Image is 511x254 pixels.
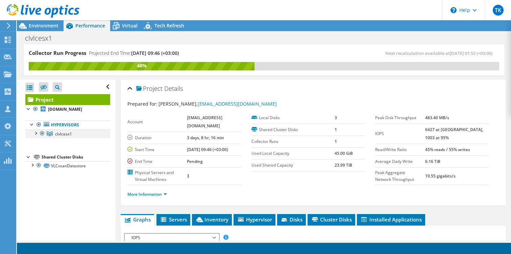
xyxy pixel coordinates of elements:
[311,216,352,223] span: Cluster Disks
[127,134,187,141] label: Duration
[127,169,187,183] label: Physical Servers and Virtual Machines
[385,50,496,56] span: Next recalculation available at
[237,216,272,223] span: Hypervisor
[335,139,337,144] b: 1
[127,119,187,125] label: Account
[375,146,425,153] label: Read/Write Ratio
[198,101,277,107] a: [EMAIL_ADDRESS][DOMAIN_NAME]
[493,5,504,16] span: TK
[127,101,157,107] label: Prepared for:
[195,216,228,223] span: Inventory
[25,105,110,114] a: [DOMAIN_NAME]
[335,115,337,121] b: 3
[450,50,492,56] span: [DATE] 01:52 (+03:00)
[251,114,335,121] label: Local Disks
[127,146,187,153] label: Start Time
[425,127,483,141] b: 6427 at [GEOGRAPHIC_DATA], 1003 at 95%
[122,22,138,29] span: Virtual
[25,161,110,170] a: VLCvsanDatastore
[136,85,163,92] span: Project
[127,191,167,197] a: More Information
[160,216,187,223] span: Servers
[425,158,440,164] b: 6.16 TiB
[251,126,335,133] label: Shared Cluster Disks
[29,62,254,69] div: 48%
[451,7,457,13] svg: \n
[187,173,189,179] b: 3
[25,94,110,105] a: Project
[251,138,335,145] label: Collector Runs
[75,22,105,29] span: Performance
[335,150,353,156] b: 45.00 GiB
[251,162,335,169] label: Used Shared Capacity
[281,216,302,223] span: Disks
[187,115,222,129] b: [EMAIL_ADDRESS][DOMAIN_NAME]
[29,22,58,29] span: Environment
[55,131,72,137] span: clvlcesx1
[335,127,337,132] b: 1
[375,114,425,121] label: Peak Disk Throughput
[187,135,224,141] b: 3 days, 8 hr, 16 min
[131,50,179,56] span: [DATE] 09:46 (+03:00)
[127,158,187,165] label: End Time
[124,216,151,223] span: Graphs
[335,162,352,168] b: 23.99 TiB
[25,121,110,129] a: Hypervisors
[89,49,179,57] h4: Projected End Time:
[159,101,277,107] span: [PERSON_NAME],
[22,35,63,42] h1: clvlcesx1
[360,216,422,223] span: Installed Applications
[375,158,425,165] label: Average Daily Write
[425,115,449,121] b: 483.40 MB/s
[128,234,215,242] span: IOPS
[375,169,425,183] label: Peak Aggregate Network Throughput
[48,106,82,112] b: [DOMAIN_NAME]
[425,147,470,152] b: 45% reads / 55% writes
[187,147,228,152] b: [DATE] 09:46 (+03:00)
[164,84,183,92] span: Details
[154,22,184,29] span: Tech Refresh
[375,130,425,137] label: IOPS
[25,129,110,138] a: clvlcesx1
[251,150,335,157] label: Used Local Capacity
[187,158,203,164] b: Pending
[425,173,456,179] b: 19.55 gigabits/s
[42,153,110,161] div: Shared Cluster Disks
